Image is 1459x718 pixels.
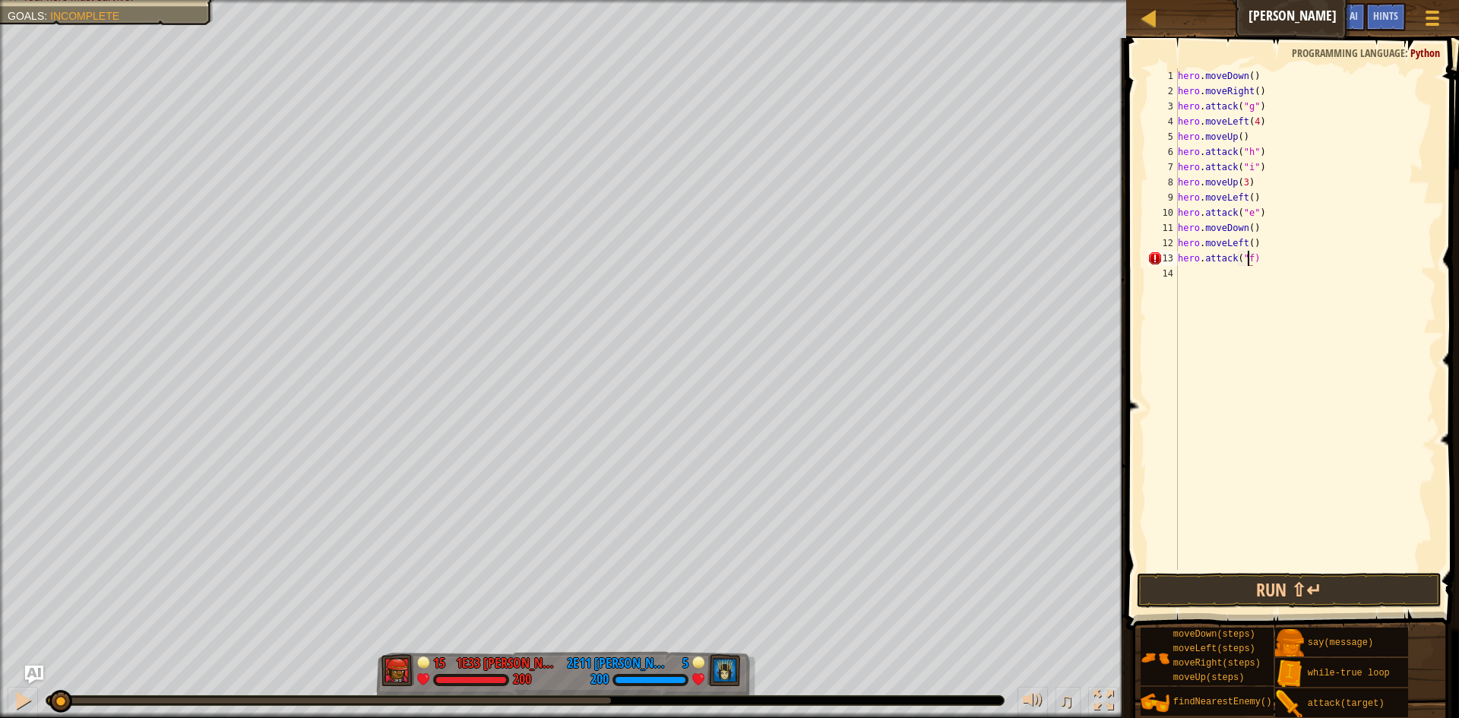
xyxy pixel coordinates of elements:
span: moveLeft(steps) [1173,644,1255,654]
span: while-true loop [1308,668,1390,678]
img: thang_avatar_frame.png [707,654,741,686]
div: 4 [1147,114,1178,129]
span: moveRight(steps) [1173,658,1261,669]
span: Hints [1373,8,1398,23]
span: ♫ [1059,689,1074,712]
div: 12 [1147,236,1178,251]
div: 1E33 [PERSON_NAME] [PERSON_NAME] 1E33 [PERSON_NAME] [456,653,555,673]
span: moveUp(steps) [1173,672,1245,683]
img: portrait.png [1275,629,1304,658]
img: portrait.png [1141,644,1169,672]
div: 5 [1147,129,1178,144]
div: 7 [1147,160,1178,175]
div: 8 [1147,175,1178,190]
button: Toggle fullscreen [1088,687,1119,718]
div: 11 [1147,220,1178,236]
img: portrait.png [1141,688,1169,717]
div: 10 [1147,205,1178,220]
img: portrait.png [1275,659,1304,688]
button: Ctrl + P: Pause [8,687,38,718]
span: Goals [8,10,44,22]
span: Ask AI [1332,8,1358,23]
div: 200 [513,673,531,687]
div: 200 [590,673,609,687]
button: Ask AI [25,666,43,684]
div: 2 [1147,84,1178,99]
span: Incomplete [50,10,119,22]
span: : [1405,46,1410,60]
div: 6 [1147,144,1178,160]
div: 2E11 [PERSON_NAME] San 2E11 劉一燊 [567,653,666,673]
div: 1 [1147,68,1178,84]
img: thang_avatar_frame.png [381,654,415,686]
button: ♫ [1055,687,1081,718]
div: 9 [1147,190,1178,205]
span: Programming language [1292,46,1405,60]
span: moveDown(steps) [1173,629,1255,640]
div: 14 [1147,266,1178,281]
button: Show game menu [1413,3,1451,39]
span: attack(target) [1308,698,1385,709]
div: 15 [433,653,448,667]
button: Ask AI [1324,3,1366,31]
span: say(message) [1308,637,1373,648]
div: 5 [673,653,688,667]
div: 3 [1147,99,1178,114]
span: findNearestEnemy() [1173,697,1272,707]
button: Adjust volume [1018,687,1048,718]
span: : [44,10,50,22]
span: Python [1410,46,1440,60]
div: 13 [1147,251,1178,266]
button: Run ⇧↵ [1137,573,1442,608]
